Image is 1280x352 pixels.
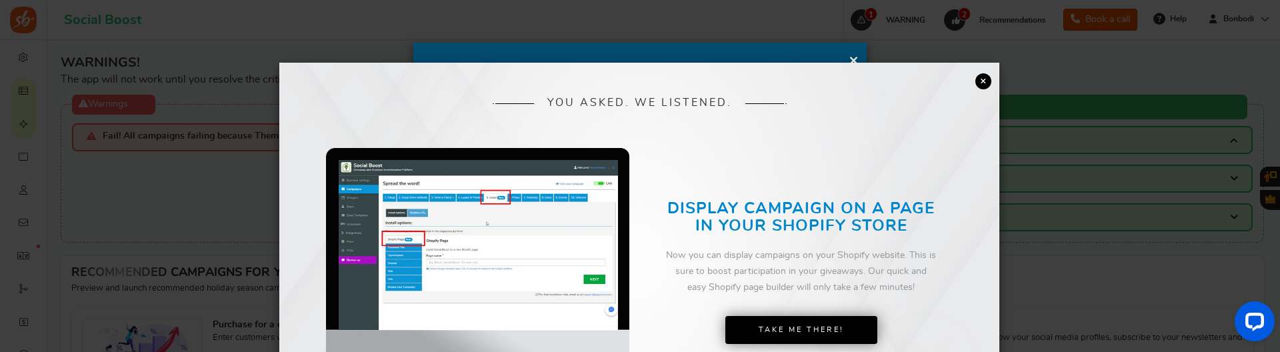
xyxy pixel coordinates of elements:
img: screenshot [339,160,618,329]
span: YOU ASKED. WE LISTENED. [547,97,732,109]
a: Take Me There! [725,316,877,344]
div: Now you can display campaigns on your Shopify website. This is sure to boost participation in you... [665,248,937,295]
iframe: LiveChat chat widget [1224,296,1280,352]
a: × [975,73,991,89]
h2: DISPLAY CAMPAIGN ON A PAGE IN YOUR SHOPIFY STORE [665,200,937,235]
